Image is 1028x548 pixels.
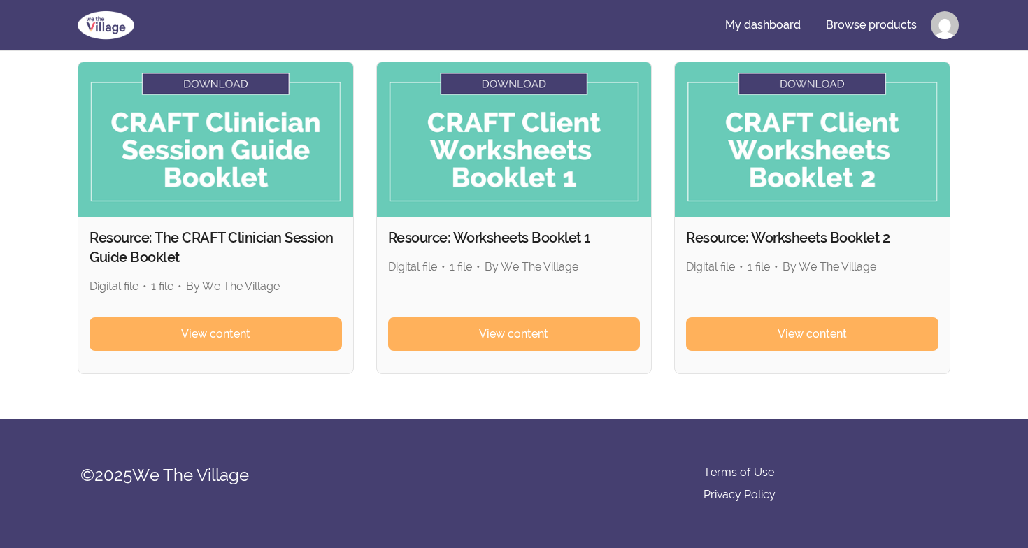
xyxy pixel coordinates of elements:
img: Profile image for Lisa [931,11,959,39]
span: • [774,260,778,273]
span: • [739,260,743,273]
a: My dashboard [714,8,812,42]
a: View content [388,317,641,351]
span: 1 file [748,260,770,273]
h2: Resource: Worksheets Booklet 2 [686,228,938,247]
h2: Resource: The CRAFT Clinician Session Guide Booklet [90,228,342,267]
span: • [441,260,445,273]
span: Digital file [388,260,437,273]
img: Product image for Resource: Worksheets Booklet 2 [675,62,950,217]
h2: Resource: Worksheets Booklet 1 [388,228,641,247]
span: View content [479,326,548,342]
span: 1 file [151,280,173,293]
img: Product image for Resource: The CRAFT Clinician Session Guide Booklet [78,62,353,217]
span: Digital file [90,280,138,293]
span: • [178,280,182,293]
a: Privacy Policy [704,486,776,503]
img: Product image for Resource: Worksheets Booklet 1 [377,62,652,217]
nav: Main [714,8,959,42]
span: • [143,280,147,293]
a: Browse products [815,8,928,42]
span: By We The Village [186,280,280,293]
span: By We The Village [783,260,876,273]
span: By We The Village [485,260,578,273]
span: View content [181,326,250,342]
img: We The Village logo [69,8,143,42]
a: View content [686,317,938,351]
span: View content [778,326,847,342]
a: View content [90,317,342,351]
div: © 2025 We The Village [80,464,347,486]
span: • [476,260,480,273]
a: Terms of Use [704,464,774,481]
span: 1 file [450,260,472,273]
span: Digital file [686,260,735,273]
